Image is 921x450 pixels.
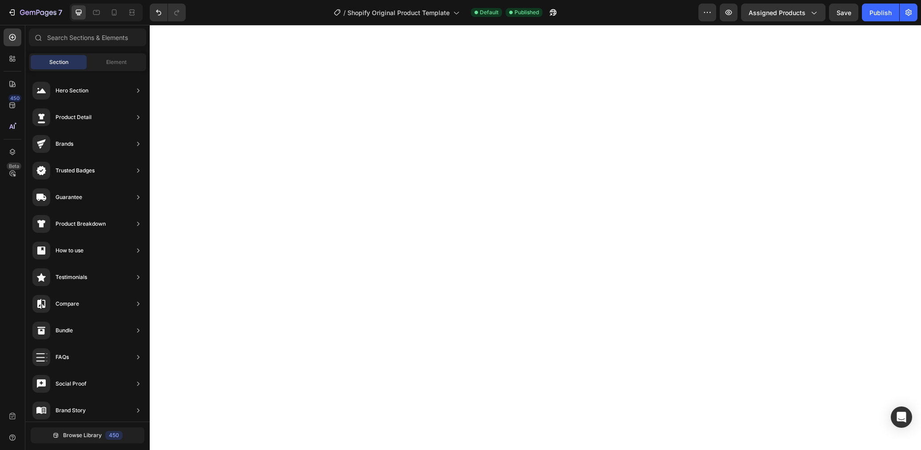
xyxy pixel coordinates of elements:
div: Bundle [56,326,73,335]
button: Save [829,4,858,21]
div: 450 [8,95,21,102]
p: 7 [58,7,62,18]
span: Element [106,58,127,66]
button: Browse Library450 [31,427,144,443]
span: Section [49,58,68,66]
button: Publish [862,4,899,21]
input: Search Sections & Elements [29,28,146,46]
div: 450 [105,431,123,440]
iframe: Design area [150,25,921,450]
div: Publish [869,8,892,17]
span: Browse Library [63,431,102,439]
div: Open Intercom Messenger [891,406,912,428]
button: Assigned Products [741,4,825,21]
div: Beta [7,163,21,170]
button: 7 [4,4,66,21]
div: Product Detail [56,113,92,122]
span: Default [480,8,498,16]
div: Undo/Redo [150,4,186,21]
span: Shopify Original Product Template [347,8,450,17]
span: Save [837,9,851,16]
span: Assigned Products [749,8,805,17]
div: Testimonials [56,273,87,282]
div: Hero Section [56,86,88,95]
span: / [343,8,346,17]
div: How to use [56,246,84,255]
div: Brand Story [56,406,86,415]
div: Product Breakdown [56,219,106,228]
div: Trusted Badges [56,166,95,175]
div: Compare [56,299,79,308]
div: Guarantee [56,193,82,202]
div: Social Proof [56,379,87,388]
div: Brands [56,139,73,148]
div: FAQs [56,353,69,362]
span: Published [514,8,539,16]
